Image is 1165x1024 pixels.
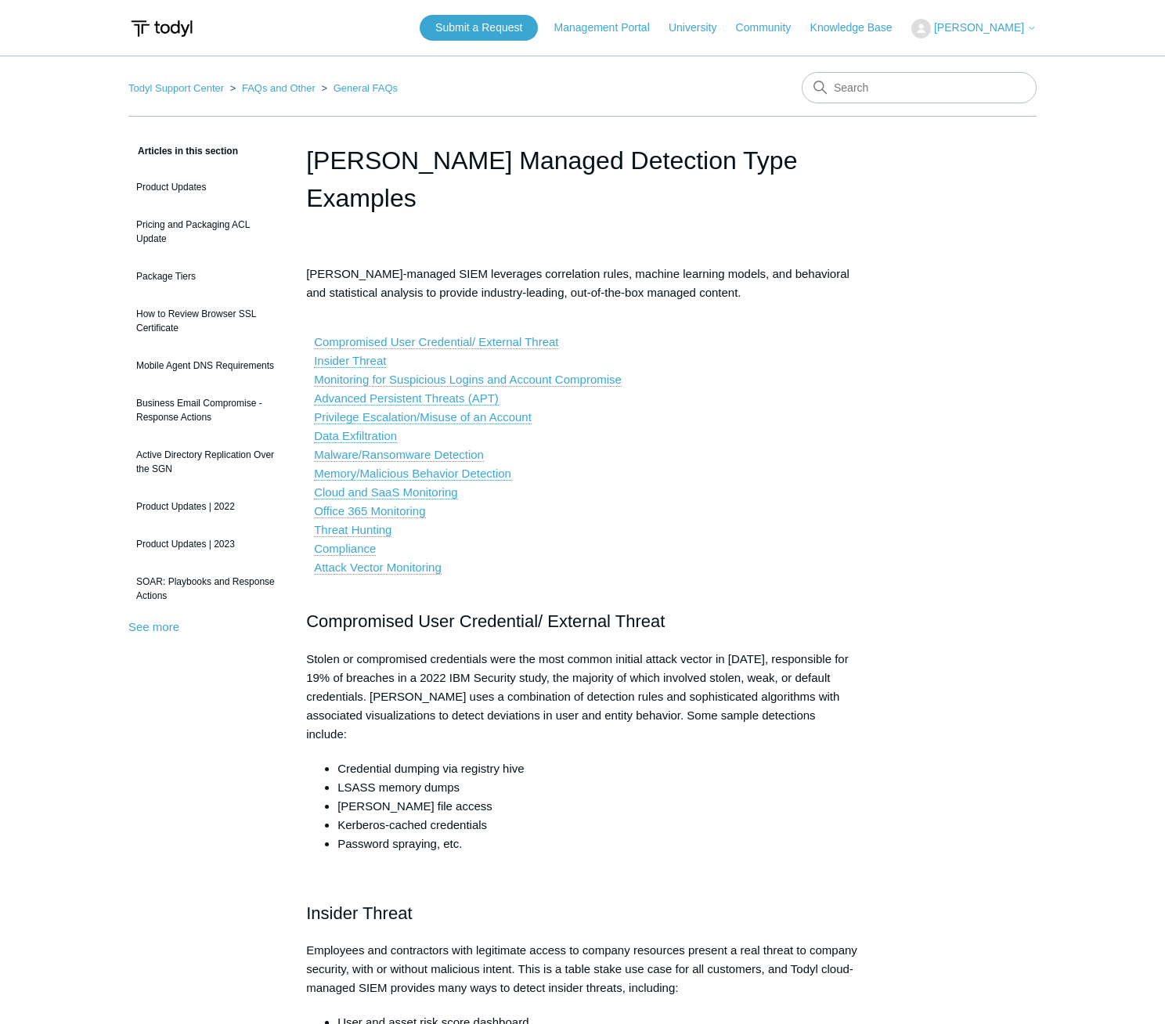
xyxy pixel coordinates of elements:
[337,835,859,853] li: Password spraying, etc.
[334,82,398,94] a: General FAQs
[128,388,283,432] a: Business Email Compromise - Response Actions
[337,759,859,778] li: Credential dumping via registry hive
[306,650,859,744] p: Stolen or compromised credentials were the most common initial attack vector in [DATE], responsib...
[128,567,283,611] a: SOAR: Playbooks and Response Actions
[128,172,283,202] a: Product Updates
[911,19,1037,38] button: [PERSON_NAME]
[128,529,283,559] a: Product Updates | 2023
[314,504,425,518] a: Office 365 Monitoring
[128,82,224,94] a: Todyl Support Center
[306,900,859,927] h2: Insider Threat
[242,82,316,94] a: FAQs and Other
[128,82,227,94] li: Todyl Support Center
[128,351,283,380] a: Mobile Agent DNS Requirements
[337,816,859,835] li: Kerberos-cached credentials
[736,20,807,36] a: Community
[128,492,283,521] a: Product Updates | 2022
[306,608,859,635] h2: Compromised User Credential/ External Threat
[306,941,859,997] p: Employees and contractors with legitimate access to company resources present a real threat to co...
[128,14,195,43] img: Todyl Support Center Help Center home page
[314,354,386,368] a: Insider Threat
[420,15,538,41] a: Submit a Request
[314,391,499,406] a: Advanced Persistent Threats (APT)
[306,265,859,302] p: [PERSON_NAME]-managed SIEM leverages correlation rules, machine learning models, and behavioral a...
[128,261,283,291] a: Package Tiers
[314,448,484,462] a: Malware/Ransomware Detection
[227,82,319,94] li: FAQs and Other
[128,620,179,633] a: See more
[314,561,442,575] a: Attack Vector Monitoring
[314,467,511,481] a: Memory/Malicious Behavior Detection
[314,429,397,443] a: Data Exfiltration
[314,373,622,387] a: Monitoring for Suspicious Logins and Account Compromise
[306,142,859,217] h1: Todyl Cloud Managed Detection Type Examples
[128,146,238,157] span: Articles in this section
[934,21,1024,34] span: [PERSON_NAME]
[802,72,1037,103] input: Search
[314,542,376,556] a: Compliance
[810,20,908,36] a: Knowledge Base
[314,335,558,349] a: Compromised User Credential/ External Threat
[337,797,859,816] li: [PERSON_NAME] file access
[319,82,399,94] li: General FAQs
[128,299,283,343] a: How to Review Browser SSL Certificate
[337,778,859,797] li: LSASS memory dumps
[669,20,732,36] a: University
[128,210,283,254] a: Pricing and Packaging ACL Update
[314,485,457,499] a: Cloud and SaaS Monitoring
[128,440,283,484] a: Active Directory Replication Over the SGN
[314,410,532,424] a: Privilege Escalation/Misuse of an Account
[314,523,391,537] a: Threat Hunting
[554,20,665,36] a: Management Portal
